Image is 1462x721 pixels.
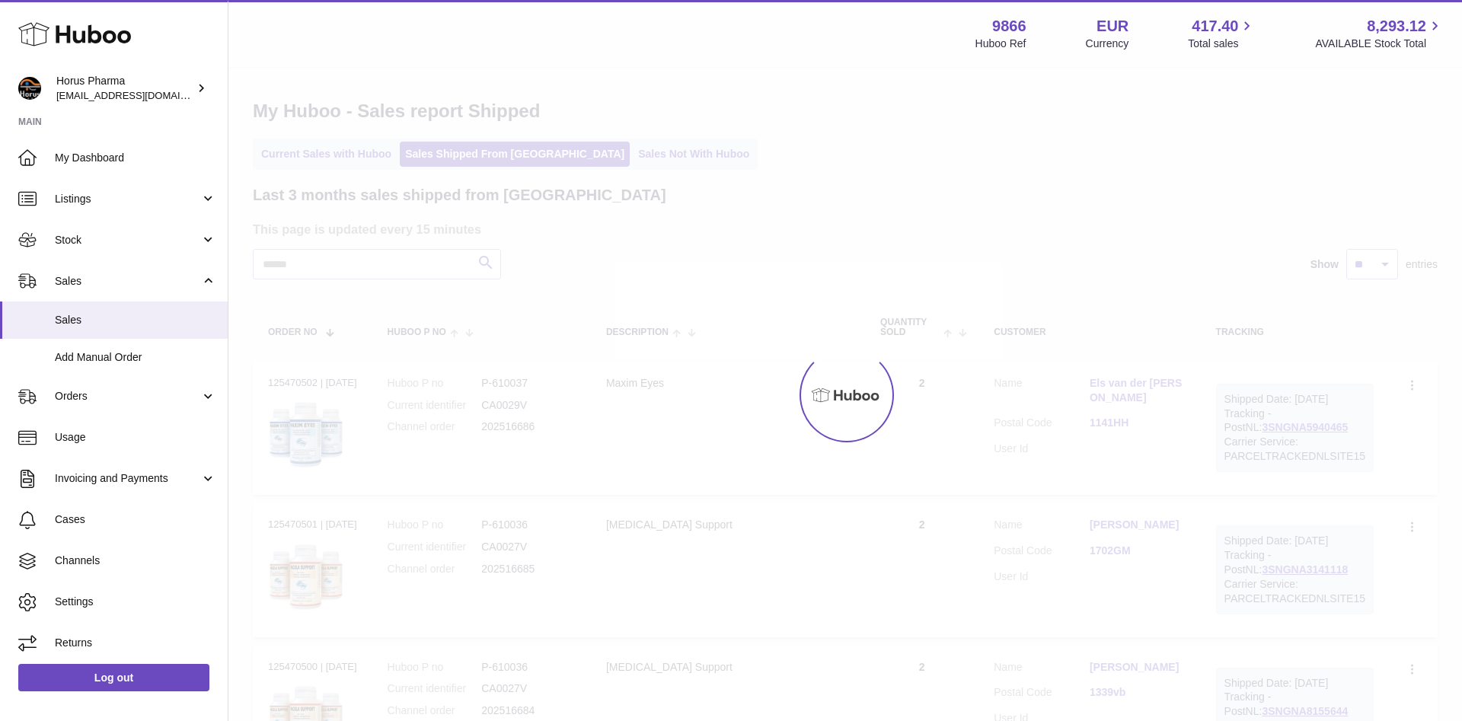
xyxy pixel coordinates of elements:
[55,595,216,609] span: Settings
[55,192,200,206] span: Listings
[55,389,200,404] span: Orders
[1188,16,1256,51] a: 417.40 Total sales
[55,471,200,486] span: Invoicing and Payments
[55,636,216,650] span: Returns
[18,77,41,100] img: info@horus-pharma.nl
[55,430,216,445] span: Usage
[55,512,216,527] span: Cases
[1367,16,1426,37] span: 8,293.12
[55,274,200,289] span: Sales
[1096,16,1128,37] strong: EUR
[56,89,224,101] span: [EMAIL_ADDRESS][DOMAIN_NAME]
[975,37,1026,51] div: Huboo Ref
[992,16,1026,37] strong: 9866
[55,313,216,327] span: Sales
[55,554,216,568] span: Channels
[1315,37,1444,51] span: AVAILABLE Stock Total
[18,664,209,691] a: Log out
[55,151,216,165] span: My Dashboard
[55,233,200,247] span: Stock
[55,350,216,365] span: Add Manual Order
[1188,37,1256,51] span: Total sales
[56,74,193,103] div: Horus Pharma
[1086,37,1129,51] div: Currency
[1192,16,1238,37] span: 417.40
[1315,16,1444,51] a: 8,293.12 AVAILABLE Stock Total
